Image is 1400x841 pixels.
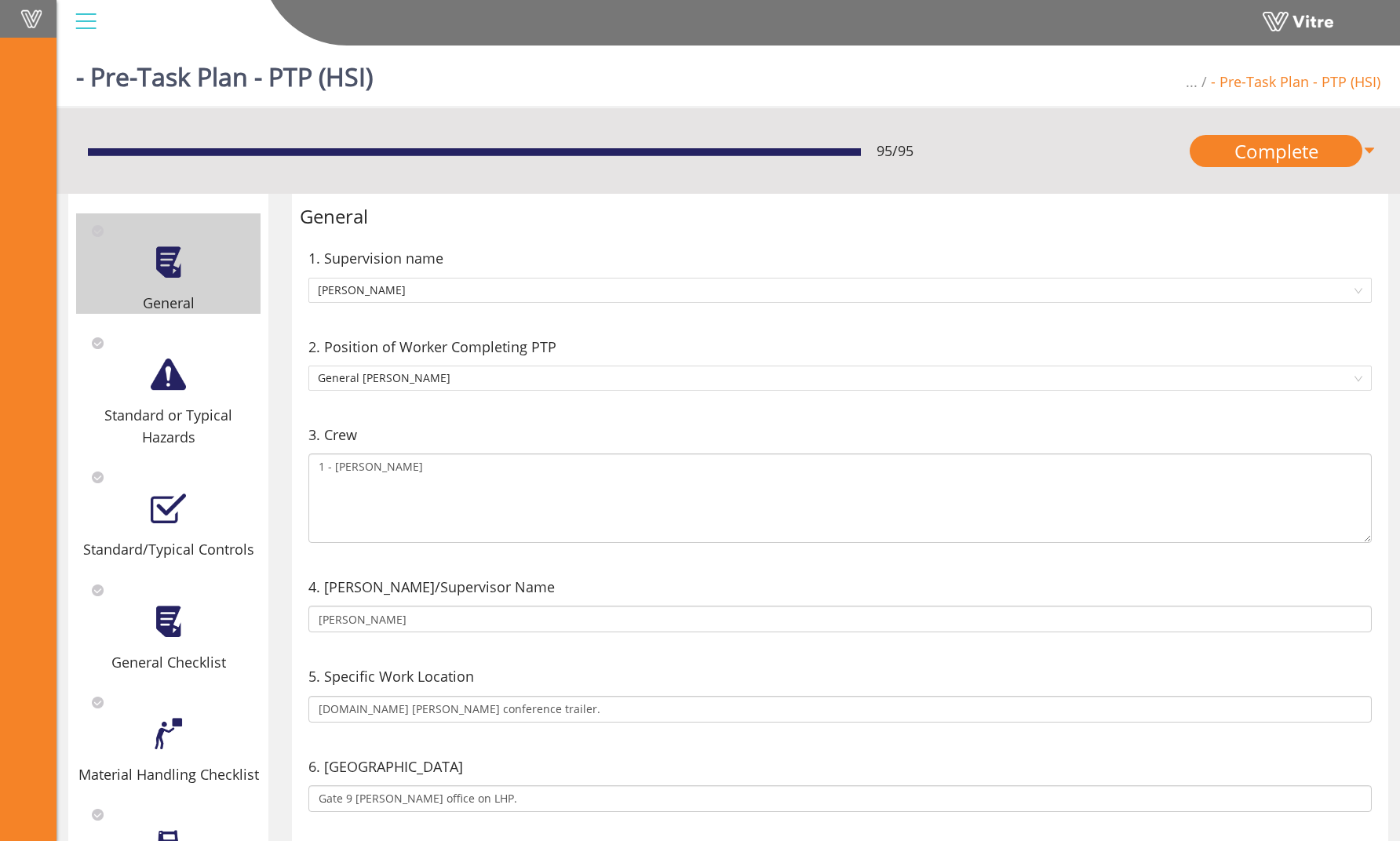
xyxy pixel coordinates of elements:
[308,665,474,687] span: 5. Specific Work Location
[1198,71,1380,93] li: - Pre-Task Plan - PTP (HSI)
[877,140,913,162] span: 95 / 95
[1362,135,1376,167] span: caret-down
[76,39,373,106] h1: - Pre-Task Plan - PTP (HSI)
[318,366,1362,390] span: General Foreman
[308,424,357,446] span: 3. Crew
[308,247,443,269] span: 1. Supervision name
[308,576,555,598] span: 4. [PERSON_NAME]/Supervisor Name
[1190,135,1362,167] a: Complete
[1186,72,1198,91] span: ...
[300,202,1380,231] div: General
[76,651,261,673] div: General Checklist
[318,279,1362,302] span: Brian Carnes
[76,538,261,560] div: Standard/Typical Controls
[308,453,1372,543] textarea: 1 - [PERSON_NAME]
[76,292,261,314] div: General
[308,755,463,777] span: 6. [GEOGRAPHIC_DATA]
[308,336,556,358] span: 2. Position of Worker Completing PTP
[76,404,261,449] div: Standard or Typical Hazards
[76,763,261,785] div: Material Handling Checklist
